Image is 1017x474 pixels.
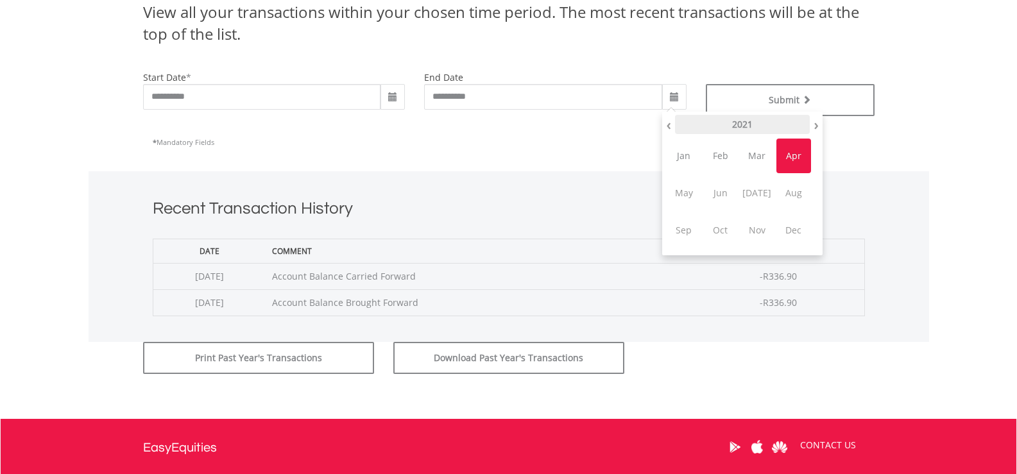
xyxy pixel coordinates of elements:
button: Submit [706,84,875,116]
button: Download Past Year's Transactions [393,342,624,374]
td: [DATE] [153,289,266,316]
td: Account Balance Brought Forward [266,289,693,316]
span: Mar [740,139,774,173]
button: Print Past Year's Transactions [143,342,374,374]
span: [DATE] [740,176,774,210]
div: View all your transactions within your chosen time period. The most recent transactions will be a... [143,1,875,46]
td: Account Balance Carried Forward [266,263,693,289]
th: › [810,115,823,134]
span: Sep [667,213,701,248]
th: 2021 [675,115,810,134]
span: Jan [667,139,701,173]
span: -R336.90 [760,270,797,282]
span: Oct [703,213,738,248]
a: CONTACT US [791,427,865,463]
th: Comment [266,239,693,263]
span: Aug [776,176,811,210]
span: Feb [703,139,738,173]
span: Apr [776,139,811,173]
th: Date [153,239,266,263]
span: Nov [740,213,774,248]
a: Huawei [769,427,791,467]
span: Jun [703,176,738,210]
a: Apple [746,427,769,467]
span: May [667,176,701,210]
label: end date [424,71,463,83]
label: start date [143,71,186,83]
th: ‹ [662,115,675,134]
a: Google Play [724,427,746,467]
td: [DATE] [153,263,266,289]
span: -R336.90 [760,296,797,309]
span: Mandatory Fields [153,137,214,147]
h1: Recent Transaction History [153,197,865,226]
span: Dec [776,213,811,248]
